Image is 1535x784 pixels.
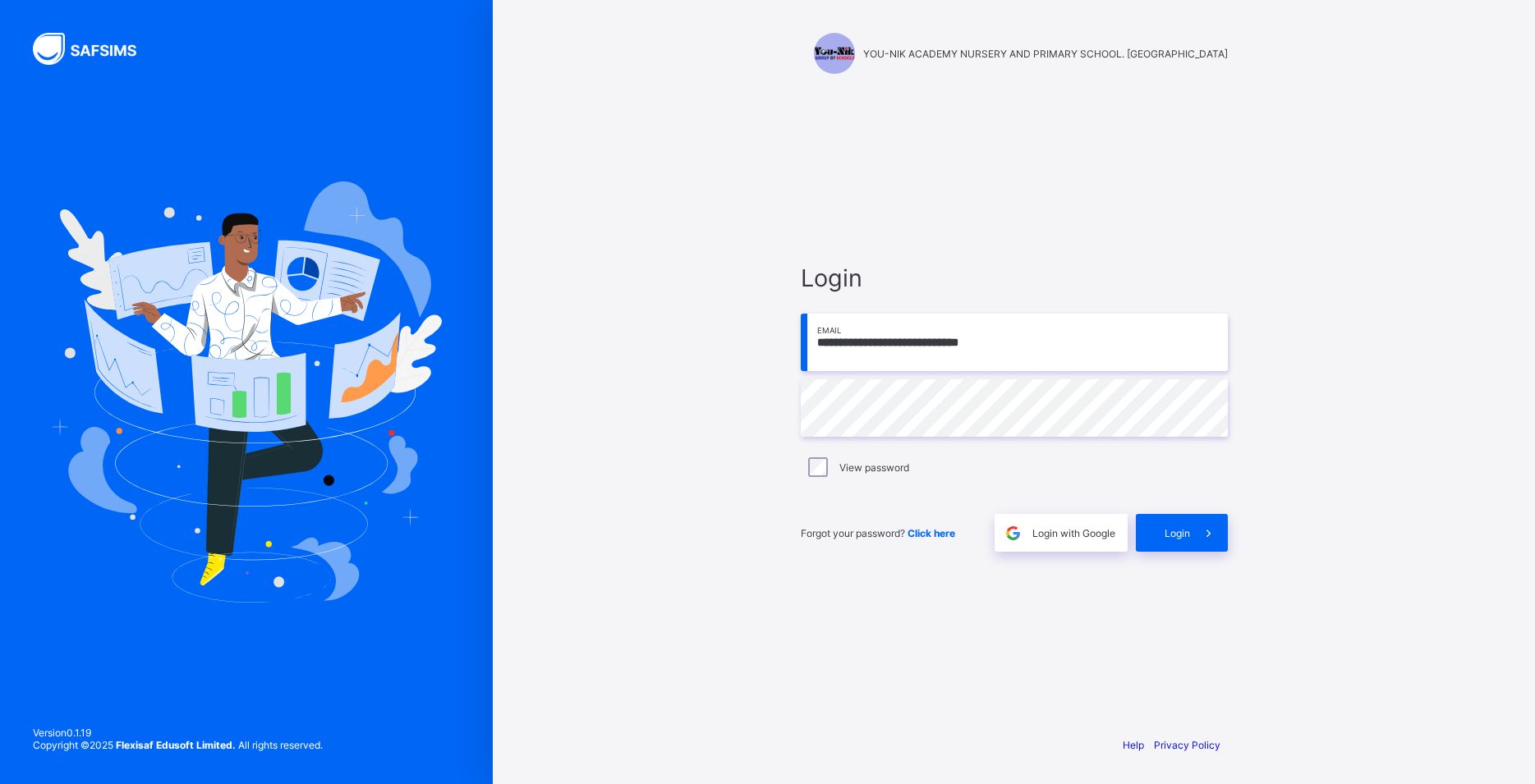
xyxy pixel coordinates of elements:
span: Login [1165,527,1190,539]
span: Login with Google [1032,527,1115,539]
span: Forgot your password? [801,527,955,539]
strong: Flexisaf Edusoft Limited. [116,739,236,751]
img: Hero Image [51,181,442,602]
span: Login [801,264,1228,292]
a: Click here [908,527,955,539]
label: View password [839,461,909,474]
img: google.396cfc9801f0270233282035f929180a.svg [1004,524,1023,543]
a: Privacy Policy [1154,739,1220,751]
span: YOU-NIK ACADEMY NURSERY AND PRIMARY SCHOOL. [GEOGRAPHIC_DATA] [863,48,1228,60]
span: Copyright © 2025 All rights reserved. [33,739,323,751]
a: Help [1123,739,1144,751]
span: Version 0.1.19 [33,727,323,739]
img: SAFSIMS Logo [33,33,156,65]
